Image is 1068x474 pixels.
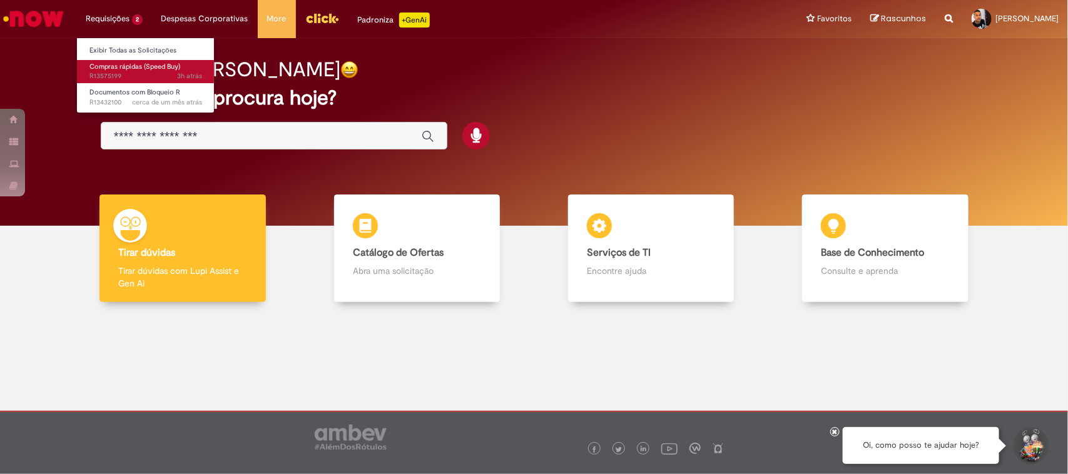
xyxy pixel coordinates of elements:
img: logo_footer_ambev_rotulo_gray.png [315,425,387,450]
p: +GenAi [399,13,430,28]
img: click_logo_yellow_360x200.png [305,9,339,28]
h2: O que você procura hoje? [101,87,967,109]
a: Aberto R13432100 : Documentos com Bloqueio R [77,86,215,109]
b: Serviços de TI [587,246,651,259]
a: Tirar dúvidas Tirar dúvidas com Lupi Assist e Gen Ai [66,194,300,303]
a: Rascunhos [870,13,926,25]
img: ServiceNow [1,6,66,31]
time: 29/09/2025 09:14:03 [177,71,202,81]
span: Despesas Corporativas [161,13,248,25]
span: 2 [132,14,143,25]
p: Tirar dúvidas com Lupi Assist e Gen Ai [118,265,247,290]
span: Compras rápidas (Speed Buy) [89,62,180,71]
img: logo_footer_linkedin.png [641,446,647,453]
div: Oi, como posso te ajudar hoje? [843,427,999,464]
p: Abra uma solicitação [353,265,481,277]
b: Base de Conhecimento [821,246,924,259]
img: logo_footer_naosei.png [713,443,724,454]
b: Catálogo de Ofertas [353,246,444,259]
span: 3h atrás [177,71,202,81]
button: Iniciar Conversa de Suporte [1012,427,1049,465]
a: Serviços de TI Encontre ajuda [534,194,768,303]
img: happy-face.png [340,61,359,79]
span: [PERSON_NAME] [995,13,1059,24]
a: Exibir Todas as Solicitações [77,44,215,58]
time: 20/08/2025 11:52:02 [132,98,202,107]
img: logo_footer_workplace.png [689,443,701,454]
span: More [267,13,287,25]
div: Padroniza [358,13,430,28]
p: Encontre ajuda [587,265,715,277]
span: R13575199 [89,71,202,81]
span: Documentos com Bloqueio R [89,88,180,97]
span: Favoritos [817,13,852,25]
img: logo_footer_facebook.png [591,446,598,453]
b: Tirar dúvidas [118,246,175,259]
span: cerca de um mês atrás [132,98,202,107]
span: Requisições [86,13,130,25]
ul: Requisições [76,38,215,113]
img: logo_footer_twitter.png [616,446,622,453]
h2: Bom dia, [PERSON_NAME] [101,59,340,81]
img: logo_footer_youtube.png [661,440,678,456]
a: Aberto R13575199 : Compras rápidas (Speed Buy) [77,60,215,83]
span: Rascunhos [881,13,926,24]
p: Consulte e aprenda [821,265,949,277]
span: R13432100 [89,98,202,108]
a: Catálogo de Ofertas Abra uma solicitação [300,194,534,303]
a: Base de Conhecimento Consulte e aprenda [768,194,1002,303]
